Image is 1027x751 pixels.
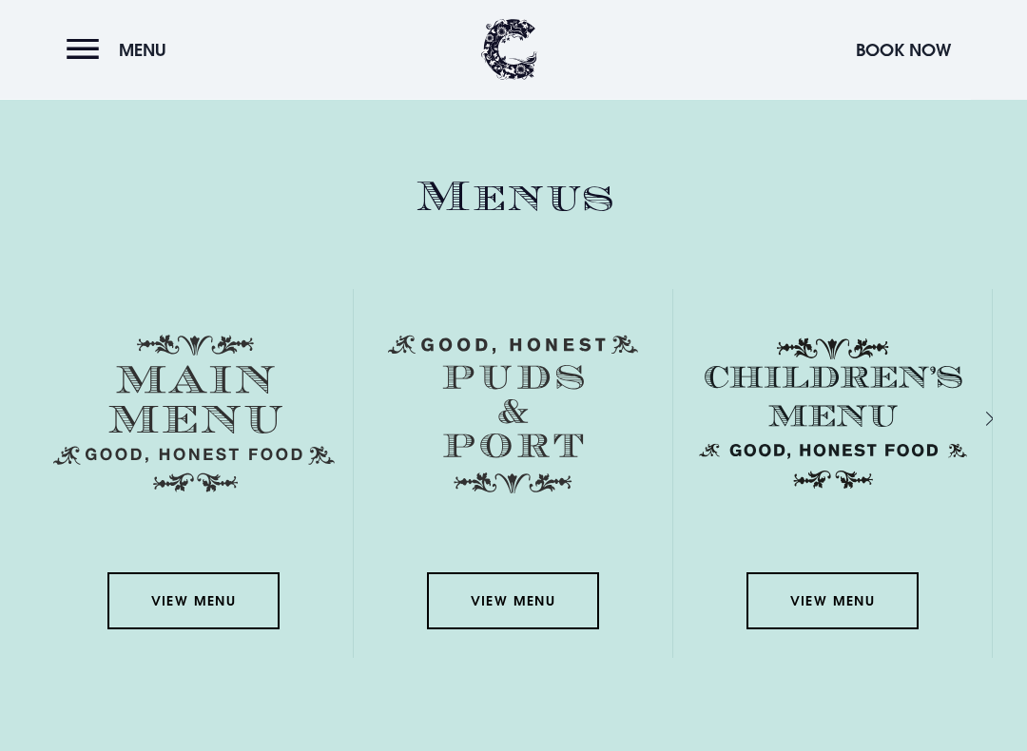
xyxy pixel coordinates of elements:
button: Book Now [846,29,960,70]
img: Childrens Menu 1 [692,336,974,493]
a: View Menu [107,573,279,630]
h2: Menus [34,173,993,223]
img: Menu main menu [53,336,335,493]
img: Menu puds and port [388,336,638,495]
img: Clandeboye Lodge [481,19,538,81]
button: Menu [67,29,176,70]
span: Menu [119,39,166,61]
div: Next slide [960,406,979,433]
a: View Menu [427,573,598,630]
a: View Menu [746,573,918,630]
